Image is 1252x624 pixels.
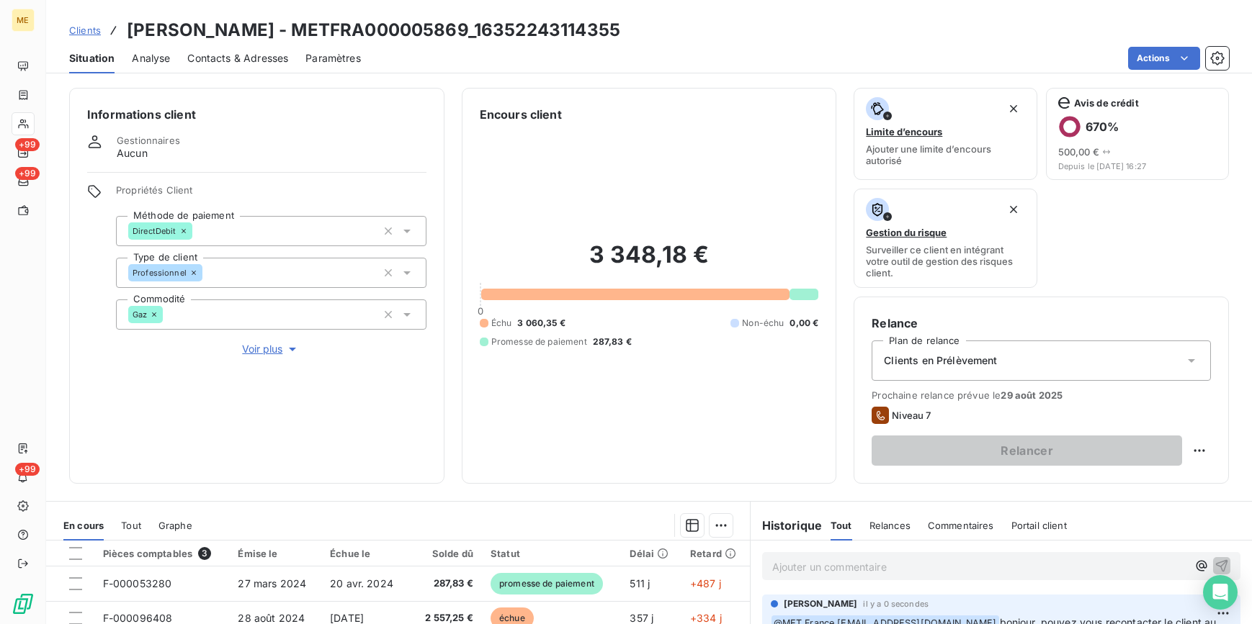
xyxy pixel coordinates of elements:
span: Commentaires [928,520,994,531]
span: DirectDebit [133,227,176,235]
span: Échu [491,317,512,330]
span: [PERSON_NAME] [784,597,858,610]
h6: 670 % [1086,119,1119,134]
div: Pièces comptables [103,547,221,560]
span: Gaz [133,310,147,319]
button: Relancer [872,435,1182,466]
a: +99 [12,141,34,164]
img: Logo LeanPay [12,592,35,615]
span: F-000096408 [103,612,173,624]
span: Tout [121,520,141,531]
span: Portail client [1011,520,1067,531]
span: Depuis le [DATE] 16:27 [1058,162,1217,171]
span: 287,83 € [593,335,632,348]
h6: Relance [872,315,1211,332]
div: Délai [630,548,673,559]
span: il y a 0 secondes [863,600,929,608]
span: 3 [198,547,211,560]
span: Clients en Prélèvement [884,353,997,368]
span: 27 mars 2024 [238,577,306,589]
button: Limite d’encoursAjouter une limite d’encours autorisé [854,88,1037,180]
span: Non-échu [742,317,784,330]
span: Situation [69,51,115,65]
div: ME [12,9,35,32]
span: +99 [15,463,40,476]
button: Actions [1128,47,1200,70]
span: Ajouter une limite d’encours autorisé [866,143,1024,166]
a: +99 [12,170,34,193]
span: [DATE] [330,612,364,624]
h6: Informations client [87,106,426,123]
div: Échue le [330,548,403,559]
span: 3 060,35 € [517,317,565,330]
span: Contacts & Adresses [187,51,288,65]
h3: [PERSON_NAME] - METFRA000005869_16352243114355 [127,17,620,43]
a: Clients [69,23,101,37]
span: +99 [15,167,40,180]
span: Graphe [158,520,192,531]
span: Prochaine relance prévue le [872,389,1211,401]
input: Ajouter une valeur [202,266,214,279]
div: Émise le [238,548,313,559]
span: Avis de crédit [1074,97,1139,109]
span: F-000053280 [103,577,172,589]
span: Analyse [132,51,170,65]
h2: 3 348,18 € [480,240,819,284]
span: Tout [831,520,852,531]
span: +487 j [690,577,721,589]
span: 511 j [630,577,650,589]
button: Voir plus [116,341,426,357]
span: 0 [478,305,483,317]
span: 20 avr. 2024 [330,577,393,589]
button: Gestion du risqueSurveiller ce client en intégrant votre outil de gestion des risques client. [854,189,1037,288]
span: +334 j [690,612,722,624]
span: 29 août 2025 [1001,389,1063,401]
span: Clients [69,24,101,36]
span: Professionnel [133,268,187,277]
div: Solde dû [421,548,473,559]
span: Relances [869,520,911,531]
span: Gestion du risque [866,227,947,238]
span: Limite d’encours [866,126,942,137]
span: 357 j [630,612,653,624]
span: Paramètres [305,51,361,65]
span: Voir plus [242,342,300,356]
span: Propriétés Client [116,184,426,204]
span: En cours [63,520,104,531]
span: Promesse de paiement [491,335,587,348]
span: Niveau 7 [892,410,931,421]
input: Ajouter une valeur [192,225,204,238]
h6: Encours client [480,106,562,123]
span: Gestionnaires [117,135,180,146]
div: Open Intercom Messenger [1203,575,1238,610]
span: +99 [15,138,40,151]
span: 500,00 € [1058,146,1099,158]
span: 0,00 € [790,317,818,330]
input: Ajouter une valeur [163,308,174,321]
span: Surveiller ce client en intégrant votre outil de gestion des risques client. [866,244,1024,279]
div: Statut [491,548,612,559]
span: promesse de paiement [491,573,603,594]
h6: Historique [751,517,823,534]
div: Retard [690,548,741,559]
span: 28 août 2024 [238,612,305,624]
span: Aucun [117,146,148,160]
span: 287,83 € [421,576,473,591]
